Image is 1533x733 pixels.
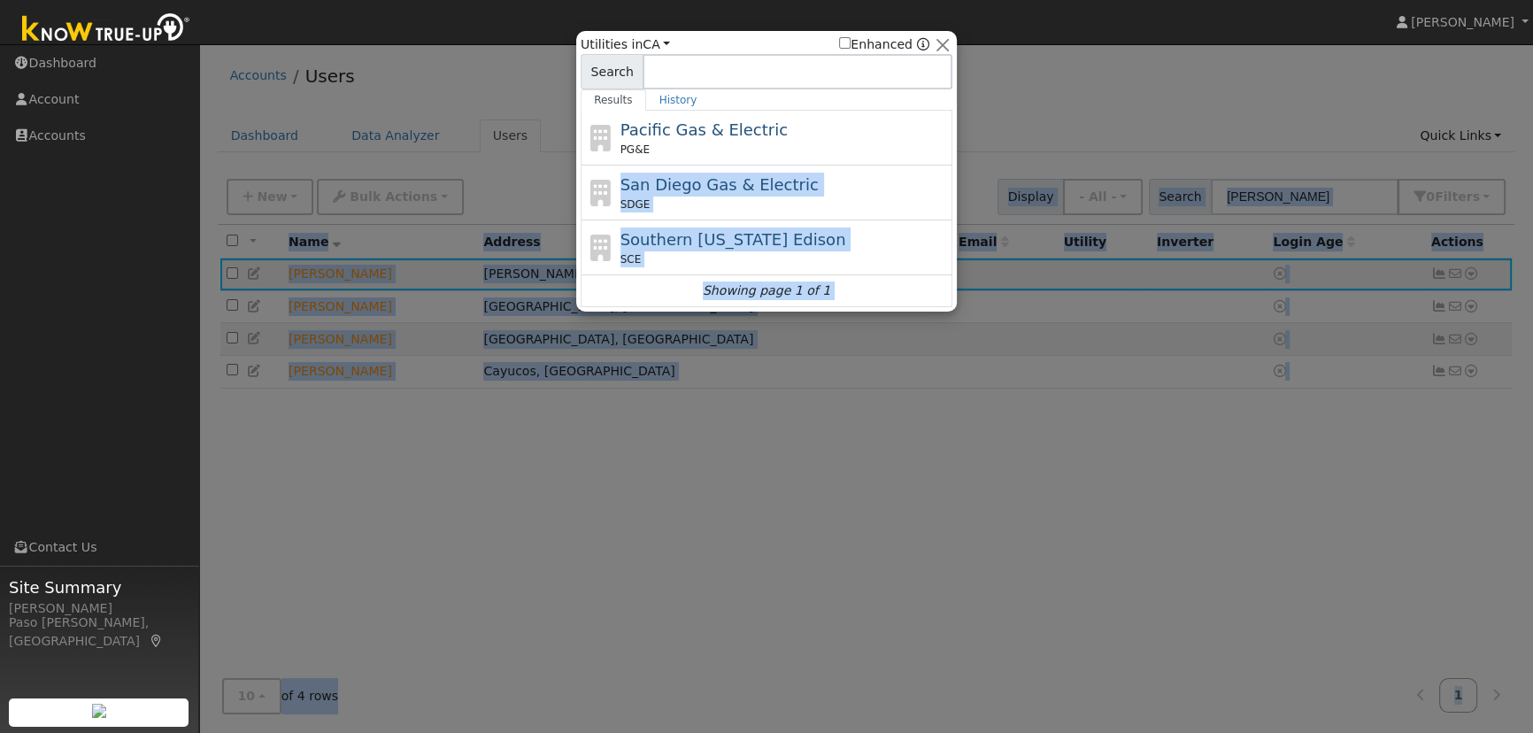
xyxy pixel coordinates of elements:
img: retrieve [92,704,106,718]
input: Enhanced [839,37,851,49]
a: History [646,89,711,111]
span: Utilities in [581,35,670,54]
div: Paso [PERSON_NAME], [GEOGRAPHIC_DATA] [9,613,189,651]
label: Enhanced [839,35,913,54]
span: [PERSON_NAME] [1411,15,1514,29]
a: Results [581,89,646,111]
span: SCE [620,251,642,267]
img: Know True-Up [13,10,199,50]
span: PG&E [620,142,650,158]
span: Southern [US_STATE] Edison [620,230,846,249]
span: Search [581,54,643,89]
span: San Diego Gas & Electric [620,175,819,194]
i: Showing page 1 of 1 [703,282,830,300]
span: SDGE [620,197,651,212]
div: [PERSON_NAME] [9,599,189,618]
a: Enhanced Providers [917,37,929,51]
a: Map [149,634,165,648]
span: Site Summary [9,575,189,599]
span: Pacific Gas & Electric [620,120,788,139]
a: CA [643,37,670,51]
span: Show enhanced providers [839,35,929,54]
